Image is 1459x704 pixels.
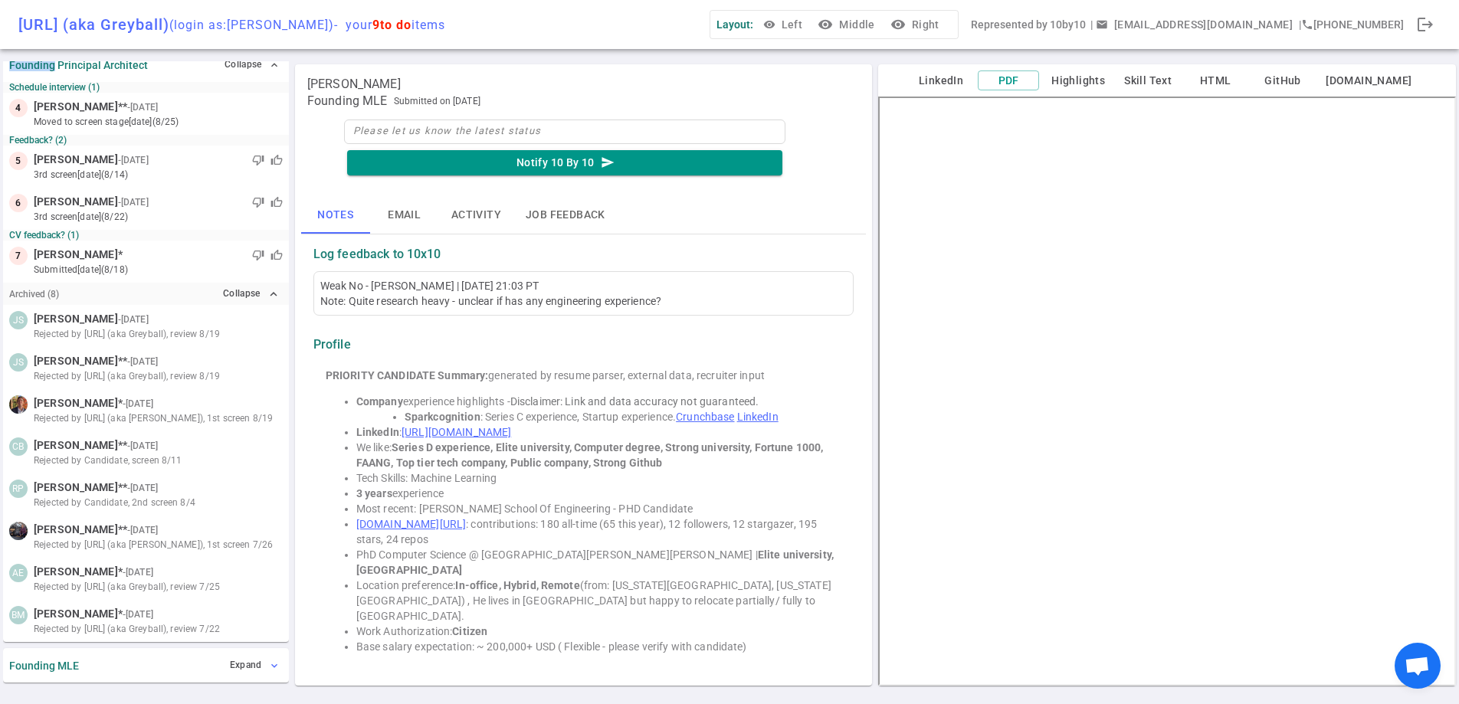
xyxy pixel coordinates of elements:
div: 6 [9,194,28,212]
small: - [DATE] [127,481,158,495]
span: thumb_up [270,154,283,166]
button: HTML [1185,71,1246,90]
span: [PERSON_NAME] [34,247,118,263]
li: Location preference: (from: [US_STATE][GEOGRAPHIC_DATA], [US_STATE][GEOGRAPHIC_DATA]) , He lives ... [356,578,842,624]
li: : contributions: 180 all-time (65 this year), 12 followers, 12 stargazer, 195 stars, 24 repos [356,516,842,547]
span: Rejected by [URL] (aka Greyball), review 8/19 [34,327,220,341]
i: visibility [890,17,906,32]
span: Disclaimer: Link and data accuracy not guaranteed. [510,395,759,408]
div: CB [9,437,28,456]
i: phone [1301,18,1313,31]
small: - [DATE] [127,355,158,368]
li: PhD Computer Science @ [GEOGRAPHIC_DATA][PERSON_NAME][PERSON_NAME] | [356,547,842,578]
div: Done [1410,9,1441,40]
small: - [DATE] [127,439,158,453]
strong: Series D experience, Elite university, Computer degree, Strong university, Fortune 1000, FAANG, T... [356,441,826,469]
img: 09b5287d35392f5d1ff8763e5314d857 [9,395,28,414]
span: [PERSON_NAME] [34,194,118,210]
span: [PERSON_NAME] [34,480,118,496]
li: experience [356,486,842,501]
strong: LinkedIn [356,426,399,438]
small: CV feedback? (1) [9,230,283,241]
span: expand_more [268,660,280,672]
li: experience highlights - [356,394,842,409]
span: Submitted on [DATE] [394,93,480,109]
small: - [DATE] [118,313,149,326]
button: Skill Text [1117,71,1179,90]
strong: Sparkcognition [405,411,480,423]
button: Activity [439,197,513,234]
span: 9 to do [372,18,411,32]
a: [URL][DOMAIN_NAME] [402,426,511,438]
div: Weak No - [PERSON_NAME] | [DATE] 21:03 PT Note: Quite research heavy - unclear if has any enginee... [320,278,848,309]
span: (login as: [PERSON_NAME] ) [169,18,334,32]
button: Collapseexpand_less [219,283,283,305]
strong: PRIORITY CANDIDATE Summary: [326,369,489,381]
li: Tech Skills: Machine Learning [356,470,842,486]
li: We like: [356,440,842,470]
small: - [DATE] [123,565,153,579]
span: [PERSON_NAME] [34,437,118,454]
small: 3rd Screen [DATE] (8/14) [34,168,283,182]
a: LinkedIn [737,411,779,423]
span: Rejected by [URL] (aka Greyball), review 7/22 [34,622,220,636]
div: 7 [9,247,28,265]
button: Open a message box [1093,11,1299,39]
strong: Company [356,395,403,408]
a: Crunchbase [676,411,734,423]
button: Email [370,197,439,234]
img: d11764d743848a8e497c137c6bfca1f5 [9,522,28,540]
div: 5 [9,152,28,170]
button: [DOMAIN_NAME] [1320,71,1418,90]
small: 3rd Screen [DATE] (8/22) [34,210,283,224]
small: - [DATE] [118,195,149,209]
span: Rejected by Candidate, 2nd screen 8/4 [34,496,195,509]
span: Layout: [716,18,753,31]
button: Notes [301,197,370,234]
small: submitted [DATE] (8/18) [34,263,283,277]
span: thumb_up [270,196,283,208]
span: thumb_down [252,154,264,166]
button: Job feedback [513,197,618,234]
li: : [356,424,842,440]
div: basic tabs example [301,197,867,234]
i: visibility [818,17,833,32]
span: Founding MLE [307,93,388,109]
button: Collapse [221,54,283,76]
strong: Founding MLE [9,660,79,672]
span: [PERSON_NAME] [34,311,118,327]
li: : Series C experience, Startup experience. [405,409,842,424]
div: RP [9,480,28,498]
div: 4 [9,99,28,117]
span: - your items [334,18,445,32]
strong: Elite university, [GEOGRAPHIC_DATA] [356,548,836,576]
li: Most recent: [PERSON_NAME] School Of Engineering - PHD Candidate [356,501,842,516]
small: moved to Screen stage [DATE] (8/25) [34,115,283,129]
strong: Log feedback to 10x10 [313,247,441,262]
a: Open chat [1395,643,1441,689]
span: thumb_up [270,249,283,261]
button: Notify 10 By 10send [347,150,782,175]
span: Rejected by [URL] (aka Greyball), review 8/19 [34,369,220,383]
span: Rejected by Candidate, screen 8/11 [34,454,182,467]
i: send [601,156,615,169]
span: Rejected by [URL] (aka [PERSON_NAME]), 1st screen 8/19 [34,411,273,425]
small: - [DATE] [118,153,149,167]
div: Represented by 10by10 | | [PHONE_NUMBER] [971,11,1404,39]
span: [PERSON_NAME] [34,395,118,411]
span: [PERSON_NAME] [34,564,118,580]
span: [PERSON_NAME] [34,606,118,622]
span: [PERSON_NAME] [34,152,118,168]
small: - [DATE] [127,523,158,537]
button: Expand [226,654,283,676]
li: Base salary expectation: ~ 200,000+ USD ( Flexible - please verify with candidate) [356,639,842,654]
span: Rejected by [URL] (aka [PERSON_NAME]), 1st screen 7/26 [34,538,273,552]
small: - [DATE] [123,397,153,411]
span: [PERSON_NAME] [307,77,401,92]
span: thumb_down [252,249,264,261]
li: Work Authorization: [356,624,842,639]
div: JS [9,311,28,329]
small: Feedback? (2) [9,135,283,146]
button: GitHub [1252,71,1313,90]
div: generated by resume parser, external data, recruiter input [326,368,842,383]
